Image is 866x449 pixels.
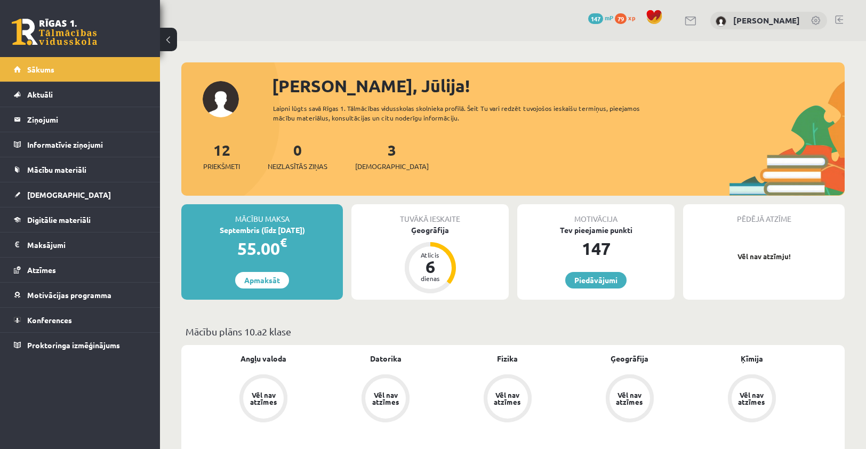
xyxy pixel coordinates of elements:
[605,13,613,22] span: mP
[737,391,767,405] div: Vēl nav atzīmes
[235,272,289,288] a: Apmaksāt
[203,374,325,424] a: Vēl nav atzīmes
[588,13,603,24] span: 147
[273,103,671,123] div: Laipni lūgts savā Rīgas 1. Tālmācības vidusskolas skolnieka profilā. Šeit Tu vari redzēt tuvojošo...
[248,391,278,405] div: Vēl nav atzīmes
[27,190,111,199] span: [DEMOGRAPHIC_DATA]
[14,82,147,107] a: Aktuāli
[27,65,54,74] span: Sākums
[517,204,675,224] div: Motivācija
[351,224,509,295] a: Ģeogrāfija Atlicis 6 dienas
[355,161,429,172] span: [DEMOGRAPHIC_DATA]
[14,107,147,132] a: Ziņojumi
[14,57,147,82] a: Sākums
[27,265,56,275] span: Atzīmes
[325,374,447,424] a: Vēl nav atzīmes
[628,13,635,22] span: xp
[272,73,845,99] div: [PERSON_NAME], Jūlija!
[14,207,147,232] a: Digitālie materiāli
[27,232,147,257] legend: Maksājumi
[565,272,627,288] a: Piedāvājumi
[14,132,147,157] a: Informatīvie ziņojumi
[615,13,627,24] span: 79
[27,90,53,99] span: Aktuāli
[181,236,343,261] div: 55.00
[414,275,446,282] div: dienas
[611,353,648,364] a: Ģeogrāfija
[370,353,402,364] a: Datorika
[447,374,569,424] a: Vēl nav atzīmes
[615,13,640,22] a: 79 xp
[351,224,509,236] div: Ģeogrāfija
[268,161,327,172] span: Neizlasītās ziņas
[568,374,691,424] a: Vēl nav atzīmes
[493,391,523,405] div: Vēl nav atzīmes
[351,204,509,224] div: Tuvākā ieskaite
[14,308,147,332] a: Konferences
[14,333,147,357] a: Proktoringa izmēģinājums
[27,215,91,224] span: Digitālie materiāli
[14,182,147,207] a: [DEMOGRAPHIC_DATA]
[12,19,97,45] a: Rīgas 1. Tālmācības vidusskola
[688,251,839,262] p: Vēl nav atzīmju!
[355,140,429,172] a: 3[DEMOGRAPHIC_DATA]
[414,258,446,275] div: 6
[741,353,763,364] a: Ķīmija
[27,165,86,174] span: Mācību materiāli
[683,204,845,224] div: Pēdējā atzīme
[280,235,287,250] span: €
[497,353,518,364] a: Fizika
[716,16,726,27] img: Jūlija Volkova
[517,236,675,261] div: 147
[240,353,286,364] a: Angļu valoda
[733,15,800,26] a: [PERSON_NAME]
[186,324,840,339] p: Mācību plāns 10.a2 klase
[14,283,147,307] a: Motivācijas programma
[414,252,446,258] div: Atlicis
[27,107,147,132] legend: Ziņojumi
[615,391,645,405] div: Vēl nav atzīmes
[14,157,147,182] a: Mācību materiāli
[588,13,613,22] a: 147 mP
[181,224,343,236] div: Septembris (līdz [DATE])
[203,140,240,172] a: 12Priekšmeti
[14,258,147,282] a: Atzīmes
[27,290,111,300] span: Motivācijas programma
[27,132,147,157] legend: Informatīvie ziņojumi
[517,224,675,236] div: Tev pieejamie punkti
[14,232,147,257] a: Maksājumi
[268,140,327,172] a: 0Neizlasītās ziņas
[181,204,343,224] div: Mācību maksa
[691,374,813,424] a: Vēl nav atzīmes
[203,161,240,172] span: Priekšmeti
[27,340,120,350] span: Proktoringa izmēģinājums
[371,391,400,405] div: Vēl nav atzīmes
[27,315,72,325] span: Konferences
